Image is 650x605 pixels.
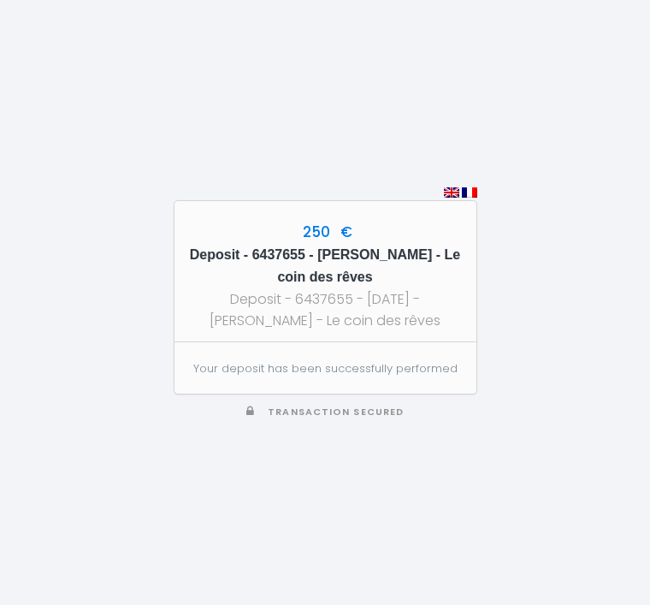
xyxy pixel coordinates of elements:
[268,406,404,418] span: Transaction secured
[190,244,461,288] h5: Deposit - 6437655 - [PERSON_NAME] - Le coin des rêves
[298,222,352,242] span: 250 €
[462,187,477,198] img: fr.png
[444,187,459,198] img: en.png
[190,288,461,331] div: Deposit - 6437655 - [DATE] - [PERSON_NAME] - Le coin des rêves
[192,360,457,377] p: Your deposit has been successfully performed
